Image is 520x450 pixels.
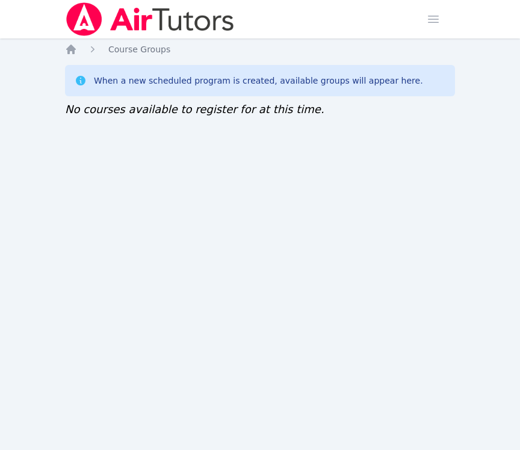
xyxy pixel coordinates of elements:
[108,45,170,54] span: Course Groups
[65,103,324,116] span: No courses available to register for at this time.
[94,75,423,87] div: When a new scheduled program is created, available groups will appear here.
[65,43,455,55] nav: Breadcrumb
[65,2,235,36] img: Air Tutors
[108,43,170,55] a: Course Groups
